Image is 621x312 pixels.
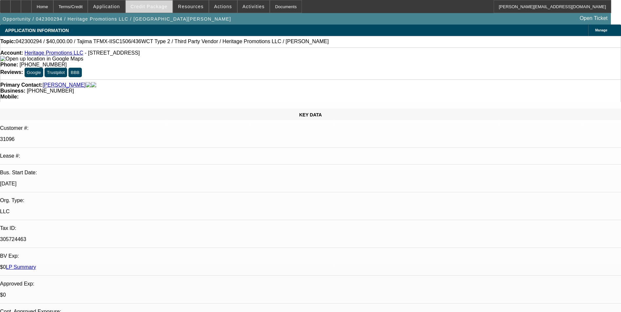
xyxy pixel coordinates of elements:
[126,0,173,13] button: Credit Package
[299,112,322,117] span: KEY DATA
[595,28,607,32] span: Manage
[0,62,18,67] strong: Phone:
[0,69,23,75] strong: Reviews:
[45,68,67,77] button: Trustpilot
[27,88,74,94] span: [PHONE_NUMBER]
[214,4,232,9] span: Actions
[93,4,120,9] span: Application
[6,264,36,270] a: LP Summary
[209,0,237,13] button: Actions
[0,39,16,44] strong: Topic:
[5,28,69,33] span: APPLICATION INFORMATION
[20,62,67,67] span: [PHONE_NUMBER]
[25,50,83,56] a: Heritage Promotions LLC
[25,68,43,77] button: Google
[0,56,83,62] img: Open up location in Google Maps
[238,0,270,13] button: Activities
[0,50,23,56] strong: Account:
[88,0,125,13] button: Application
[178,4,204,9] span: Resources
[0,88,25,94] strong: Business:
[91,82,96,88] img: linkedin-icon.png
[173,0,209,13] button: Resources
[243,4,265,9] span: Activities
[0,56,83,61] a: View Google Maps
[43,82,86,88] a: [PERSON_NAME]
[68,68,82,77] button: BBB
[0,82,43,88] strong: Primary Contact:
[3,16,231,22] span: Opportunity / 042300294 / Heritage Promotions LLC / [GEOGRAPHIC_DATA][PERSON_NAME]
[577,13,610,24] a: Open Ticket
[16,39,329,44] span: 042300294 / $40,000.00 / Tajima TFMX-IISC1506/436WCT Type 2 / Third Party Vendor / Heritage Promo...
[131,4,168,9] span: Credit Package
[85,50,140,56] span: - [STREET_ADDRESS]
[0,94,19,99] strong: Mobile:
[86,82,91,88] img: facebook-icon.png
